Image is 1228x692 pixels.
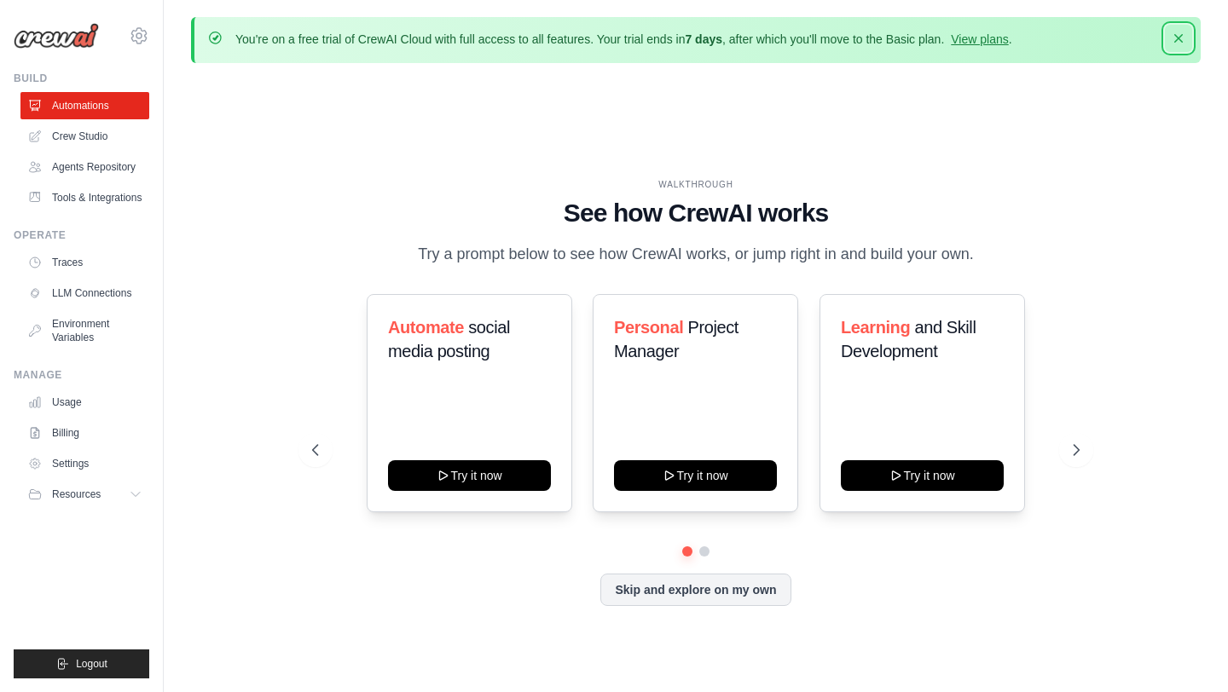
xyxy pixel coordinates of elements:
div: Manage [14,368,149,382]
button: Resources [20,481,149,508]
a: Agents Repository [20,153,149,181]
span: Personal [614,318,683,337]
span: Learning [841,318,910,337]
button: Try it now [388,460,551,491]
div: WALKTHROUGH [312,178,1079,191]
strong: 7 days [685,32,722,46]
a: Billing [20,419,149,447]
a: Environment Variables [20,310,149,351]
span: Resources [52,487,101,501]
div: Operate [14,228,149,242]
a: Tools & Integrations [20,184,149,211]
a: Settings [20,450,149,477]
span: Automate [388,318,464,337]
img: Logo [14,23,99,49]
p: Try a prompt below to see how CrewAI works, or jump right in and build your own. [409,242,982,267]
button: Skip and explore on my own [600,574,791,606]
a: Usage [20,389,149,416]
p: You're on a free trial of CrewAI Cloud with full access to all features. Your trial ends in , aft... [235,31,1012,48]
a: Automations [20,92,149,119]
a: View plans [951,32,1008,46]
button: Try it now [614,460,777,491]
button: Logout [14,649,149,678]
a: Crew Studio [20,123,149,150]
iframe: Chat Widget [1143,610,1228,692]
span: Logout [76,657,107,671]
a: Traces [20,249,149,276]
a: LLM Connections [20,280,149,307]
div: Build [14,72,149,85]
button: Try it now [841,460,1004,491]
span: and Skill Development [841,318,976,360]
h1: See how CrewAI works [312,198,1079,228]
